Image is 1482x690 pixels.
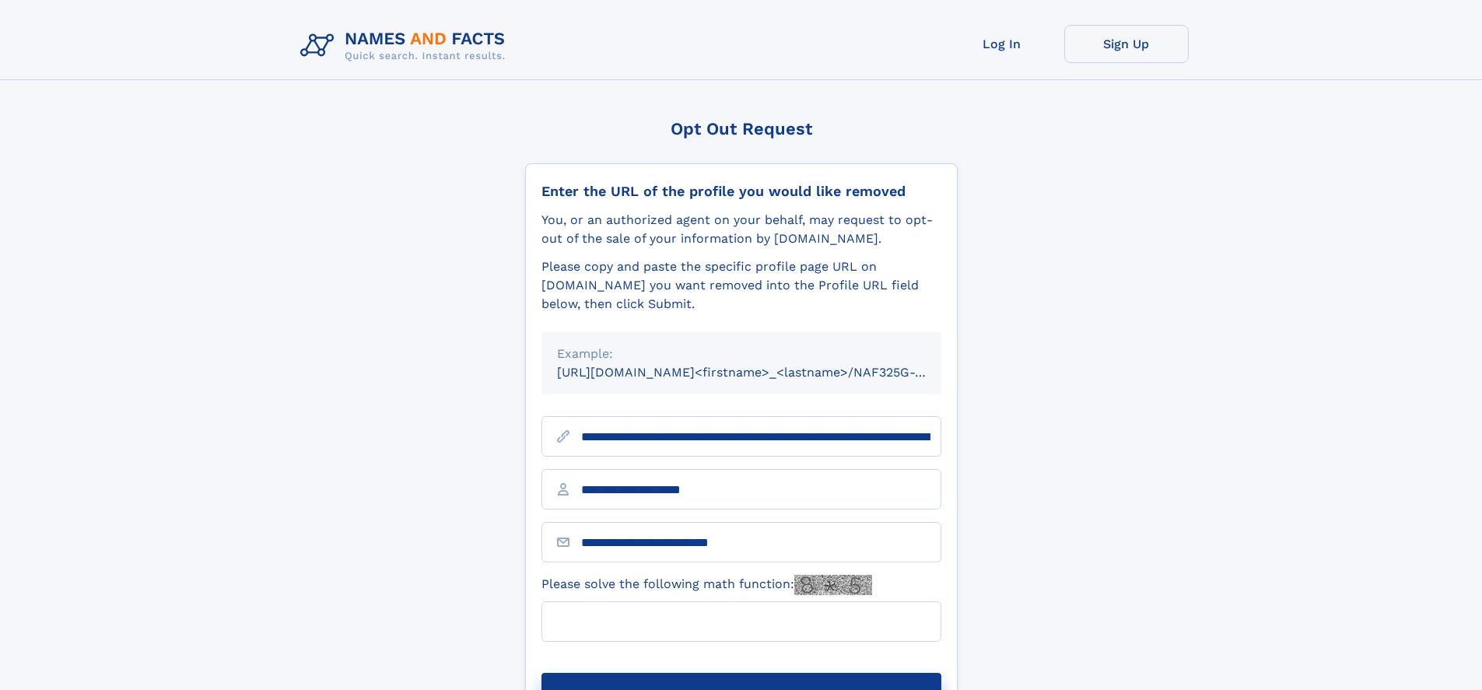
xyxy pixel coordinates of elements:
a: Sign Up [1064,25,1189,63]
small: [URL][DOMAIN_NAME]<firstname>_<lastname>/NAF325G-xxxxxxxx [557,365,971,380]
div: Please copy and paste the specific profile page URL on [DOMAIN_NAME] you want removed into the Pr... [541,257,941,313]
div: Example: [557,345,926,363]
div: Opt Out Request [525,119,958,138]
label: Please solve the following math function: [541,575,872,595]
div: You, or an authorized agent on your behalf, may request to opt-out of the sale of your informatio... [541,211,941,248]
a: Log In [940,25,1064,63]
div: Enter the URL of the profile you would like removed [541,183,941,200]
img: Logo Names and Facts [294,25,518,67]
